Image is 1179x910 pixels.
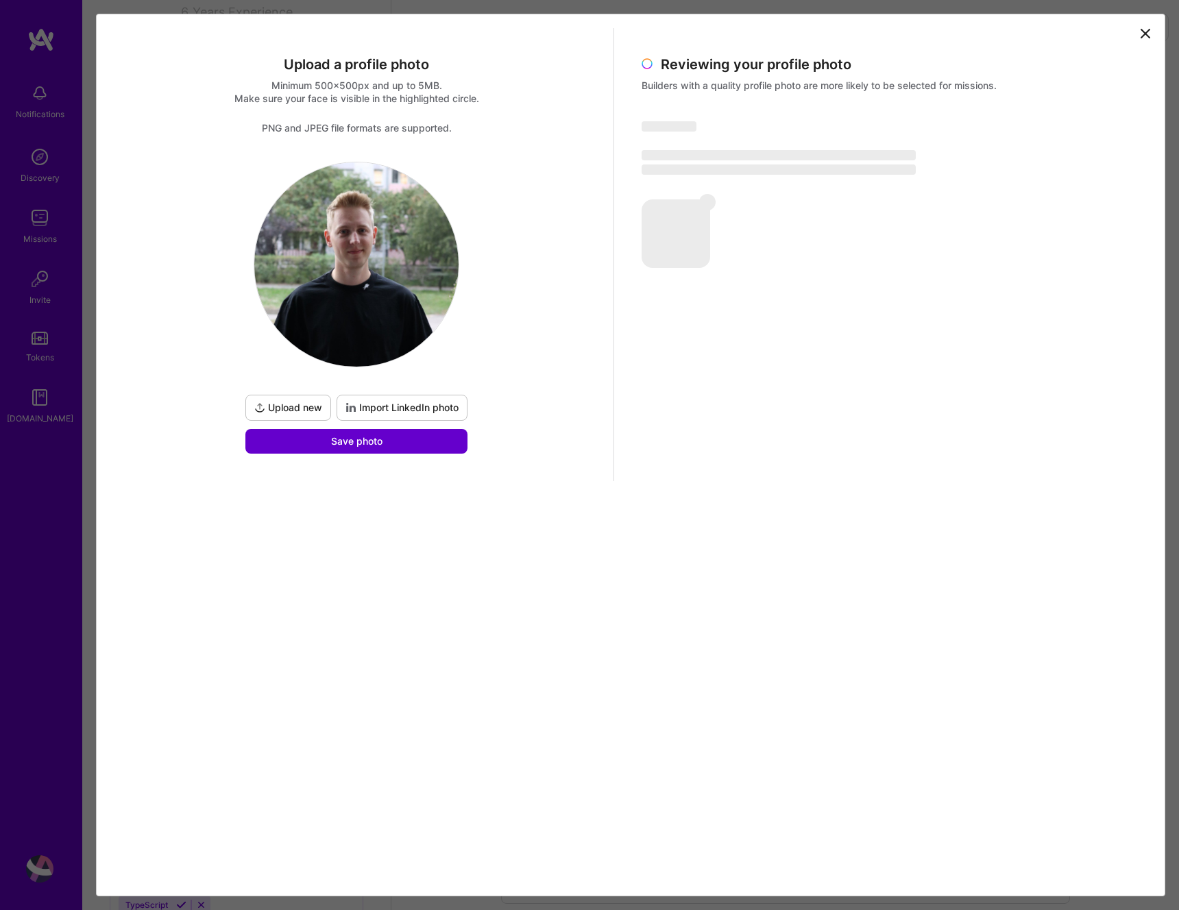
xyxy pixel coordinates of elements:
span: ‌ [642,150,916,160]
span: Save photo [331,434,382,448]
div: Make sure your face is visible in the highlighted circle. [110,92,603,105]
span: ‌ [699,194,716,210]
span: ‌ [642,164,916,175]
span: ‌ [642,121,696,132]
span: Reviewing your profile photo [661,56,851,73]
div: Upload a profile photo [110,56,603,73]
img: logo [254,162,459,367]
span: Import LinkedIn photo [345,401,459,415]
button: Import LinkedIn photo [337,395,467,421]
span: ‌ [642,199,710,268]
i: icon LinkedInDarkV2 [345,402,356,413]
div: Minimum 500x500px and up to 5MB. [110,79,603,92]
span: Upload new [254,401,322,415]
div: To import a profile photo add your LinkedIn URL to your profile. [337,395,467,421]
div: logoUpload newImport LinkedIn photoSave photo [243,162,470,454]
div: PNG and JPEG file formats are supported. [110,121,603,134]
i: icon UploadDark [254,402,265,413]
div: Builders with a quality profile photo are more likely to be selected for missions. [642,79,1134,92]
button: Save photo [245,429,467,454]
button: Upload new [245,395,331,421]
